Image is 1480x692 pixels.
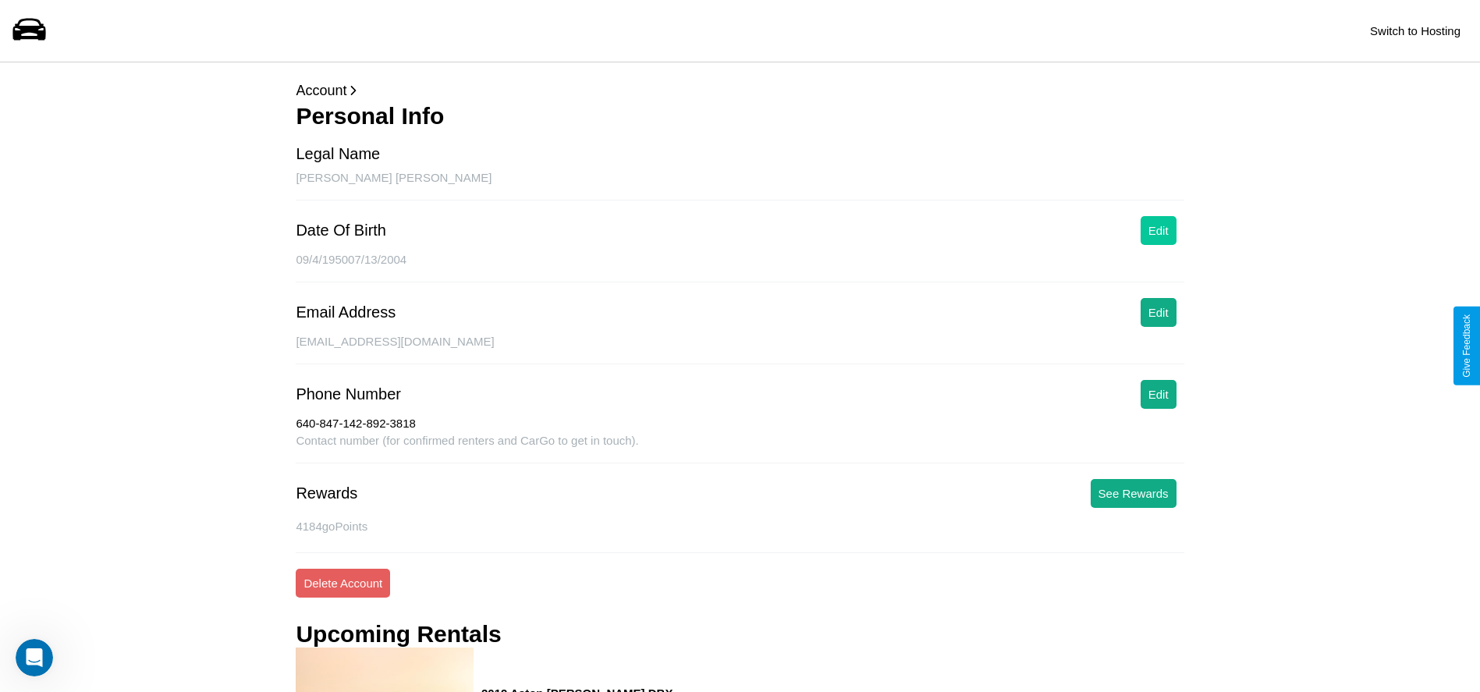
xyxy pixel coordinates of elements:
div: Phone Number [296,385,401,403]
button: Edit [1141,298,1177,327]
div: 09/4/195007/13/2004 [296,253,1184,282]
div: Contact number (for confirmed renters and CarGo to get in touch). [296,434,1184,463]
div: Give Feedback [1461,314,1472,378]
div: 640-847-142-892-3818 [296,417,1184,434]
div: [EMAIL_ADDRESS][DOMAIN_NAME] [296,335,1184,364]
button: See Rewards [1091,479,1177,508]
div: Rewards [296,484,357,502]
div: [PERSON_NAME] [PERSON_NAME] [296,171,1184,201]
button: Delete Account [296,569,390,598]
button: Switch to Hosting [1362,16,1468,45]
div: Legal Name [296,145,380,163]
button: Edit [1141,380,1177,409]
div: Email Address [296,303,396,321]
p: 4184 goPoints [296,516,1184,537]
h3: Personal Info [296,103,1184,130]
h3: Upcoming Rentals [296,621,501,648]
iframe: Intercom live chat [16,639,53,676]
div: Date Of Birth [296,222,386,240]
p: Account [296,78,1184,103]
button: Edit [1141,216,1177,245]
